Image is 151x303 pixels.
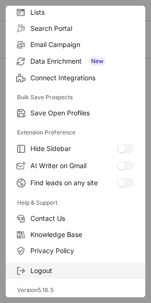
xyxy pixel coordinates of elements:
[6,37,145,53] label: Email Campaign
[30,144,117,153] span: Hide Sidebar
[30,109,134,117] span: Save Open Profiles
[6,157,145,174] label: AI Writer on Gmail
[30,74,134,82] span: Connect Integrations
[6,227,145,243] label: Knowledge Base
[30,179,117,187] span: Find leads on any site
[30,246,134,255] span: Privacy Policy
[6,263,145,279] label: Logout
[30,161,117,170] span: AI Writer on Gmail
[30,8,134,17] span: Lists
[89,57,105,66] span: New
[6,140,145,157] label: Hide Sidebar
[30,24,134,33] span: Search Portal
[30,214,134,223] span: Contact Us
[6,105,145,121] label: Save Open Profiles
[6,283,145,298] div: Version 5.16.5
[6,70,145,86] label: Connect Integrations
[6,174,145,191] label: Find leads on any site
[30,40,134,49] span: Email Campaign
[17,125,134,140] label: Extension Preference
[30,57,134,66] span: Data Enrichment
[6,243,145,259] label: Privacy Policy
[6,20,145,37] label: Search Portal
[17,195,134,210] label: Help & Support
[17,90,134,105] label: Bulk Save Prospects
[30,266,134,275] span: Logout
[6,4,145,20] label: Lists
[6,53,145,70] label: Data Enrichment New
[30,230,134,239] span: Knowledge Base
[6,210,145,227] label: Contact Us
